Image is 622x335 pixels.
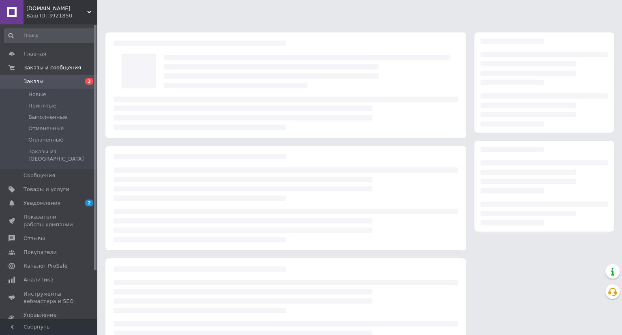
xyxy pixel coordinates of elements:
span: Выполненные [28,114,67,121]
span: Инструменты вебмастера и SEO [24,290,75,305]
div: Ваш ID: 3921850 [26,12,97,19]
span: Отмененные [28,125,64,132]
span: Главная [24,50,46,58]
span: Заказы и сообщения [24,64,81,71]
span: Новые [28,91,46,98]
span: Уведомления [24,200,60,207]
span: Отзывы [24,235,45,242]
span: 2 [85,200,93,206]
span: Управление сайтом [24,311,75,326]
span: Показатели работы компании [24,213,75,228]
span: 3 [85,78,93,85]
span: Каталог ProSale [24,262,67,270]
span: Принятые [28,102,56,110]
span: Заказы [24,78,43,85]
span: Оплаченные [28,136,63,144]
span: Сообщения [24,172,55,179]
input: Поиск [4,28,96,43]
span: Аналитика [24,276,54,283]
span: Покупатели [24,249,57,256]
span: Товары и услуги [24,186,69,193]
span: Заказы из [GEOGRAPHIC_DATA] [28,148,95,163]
span: Chudoshop.com.ua [26,5,87,12]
